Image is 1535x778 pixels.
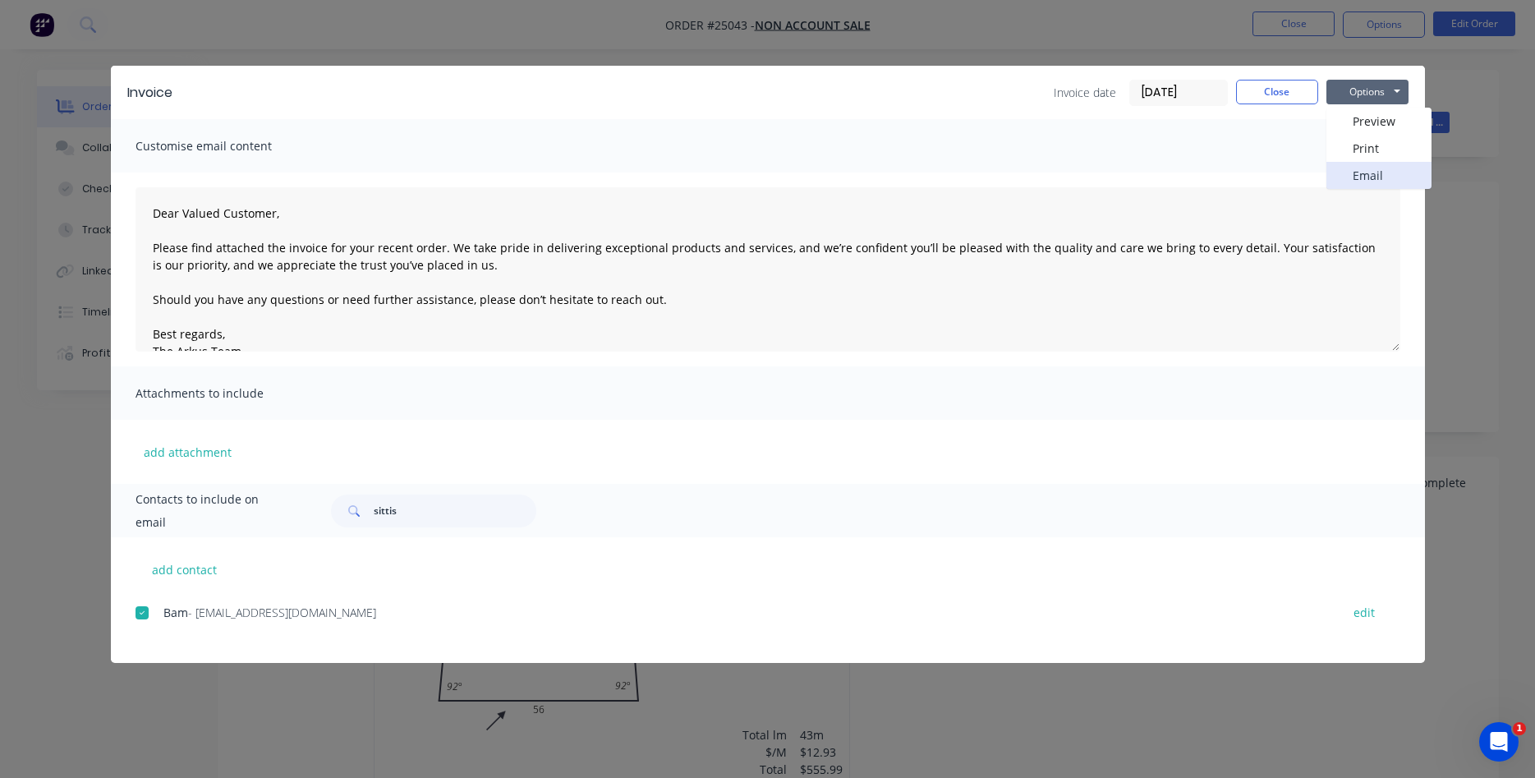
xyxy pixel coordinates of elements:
button: Close [1236,80,1318,104]
span: Invoice date [1054,84,1116,101]
span: Bam [163,605,188,620]
button: Email [1326,162,1432,189]
button: Print [1326,135,1432,162]
span: Customise email content [136,135,316,158]
button: Preview [1326,108,1432,135]
span: Contacts to include on email [136,488,291,534]
button: add attachment [136,440,240,464]
button: Options [1326,80,1409,104]
div: Invoice [127,83,172,103]
iframe: Intercom live chat [1479,722,1519,762]
span: 1 [1513,722,1526,735]
span: - [EMAIL_ADDRESS][DOMAIN_NAME] [188,605,376,620]
input: Search... [374,495,536,527]
button: edit [1344,601,1385,624]
textarea: Dear Valued Customer, Please find attached the invoice for your recent order. We take pride in de... [136,187,1400,352]
span: Attachments to include [136,382,316,405]
button: add contact [136,557,234,582]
